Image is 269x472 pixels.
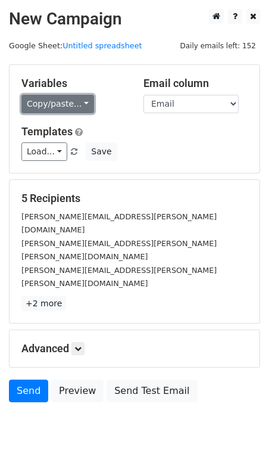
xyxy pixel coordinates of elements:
a: Send Test Email [107,380,197,402]
h5: 5 Recipients [21,192,248,205]
span: Daily emails left: 152 [176,39,260,52]
a: +2 more [21,296,66,311]
small: [PERSON_NAME][EMAIL_ADDRESS][PERSON_NAME][DOMAIN_NAME] [21,212,217,235]
small: [PERSON_NAME][EMAIL_ADDRESS][PERSON_NAME][PERSON_NAME][DOMAIN_NAME] [21,266,217,288]
small: Google Sheet: [9,41,142,50]
h5: Advanced [21,342,248,355]
a: Send [9,380,48,402]
a: Copy/paste... [21,95,94,113]
a: Preview [51,380,104,402]
button: Save [86,142,117,161]
h2: New Campaign [9,9,260,29]
h5: Email column [143,77,248,90]
a: Templates [21,125,73,138]
a: Untitled spreadsheet [62,41,142,50]
h5: Variables [21,77,126,90]
small: [PERSON_NAME][EMAIL_ADDRESS][PERSON_NAME][PERSON_NAME][DOMAIN_NAME] [21,239,217,262]
iframe: Chat Widget [209,415,269,472]
a: Load... [21,142,67,161]
a: Daily emails left: 152 [176,41,260,50]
